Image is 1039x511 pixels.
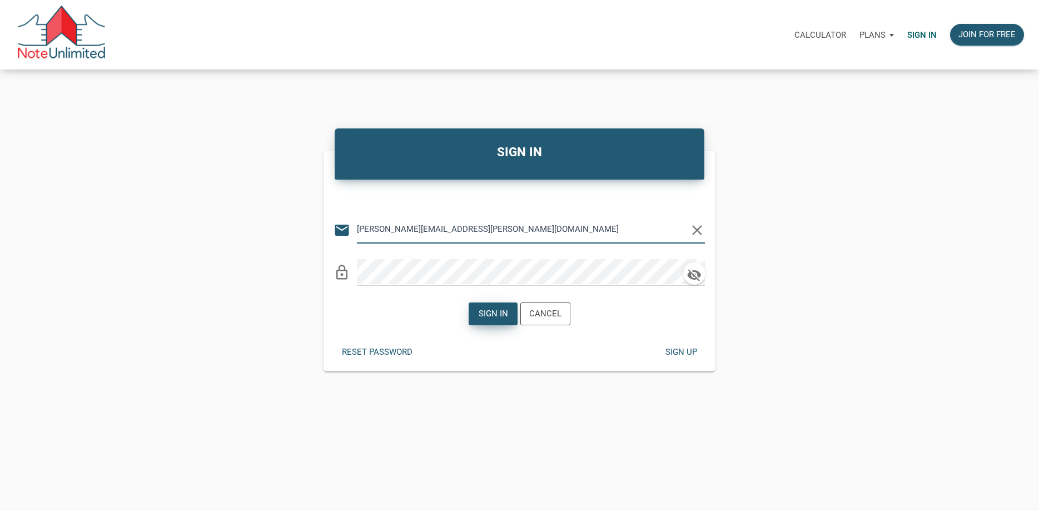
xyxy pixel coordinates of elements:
input: Email [357,217,688,242]
div: Sign up [665,346,697,359]
button: Plans [853,18,901,52]
button: Reset password [334,341,421,363]
p: Sign in [907,30,937,40]
a: Join for free [943,17,1031,52]
div: Reset password [342,346,412,359]
a: Calculator [788,17,853,52]
button: Cancel [520,302,570,325]
p: Calculator [794,30,846,40]
div: Sign in [479,307,508,320]
button: Sign up [657,341,705,363]
img: NoteUnlimited [17,6,106,64]
i: lock_outline [334,264,350,281]
h4: SIGN IN [343,143,697,162]
p: Plans [859,30,886,40]
div: Join for free [958,28,1016,41]
i: email [334,222,350,239]
i: clear [689,222,705,239]
div: Cancel [529,307,561,320]
a: Plans [853,17,901,52]
a: Sign in [901,17,943,52]
button: Sign in [469,302,518,325]
button: Join for free [950,24,1024,46]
